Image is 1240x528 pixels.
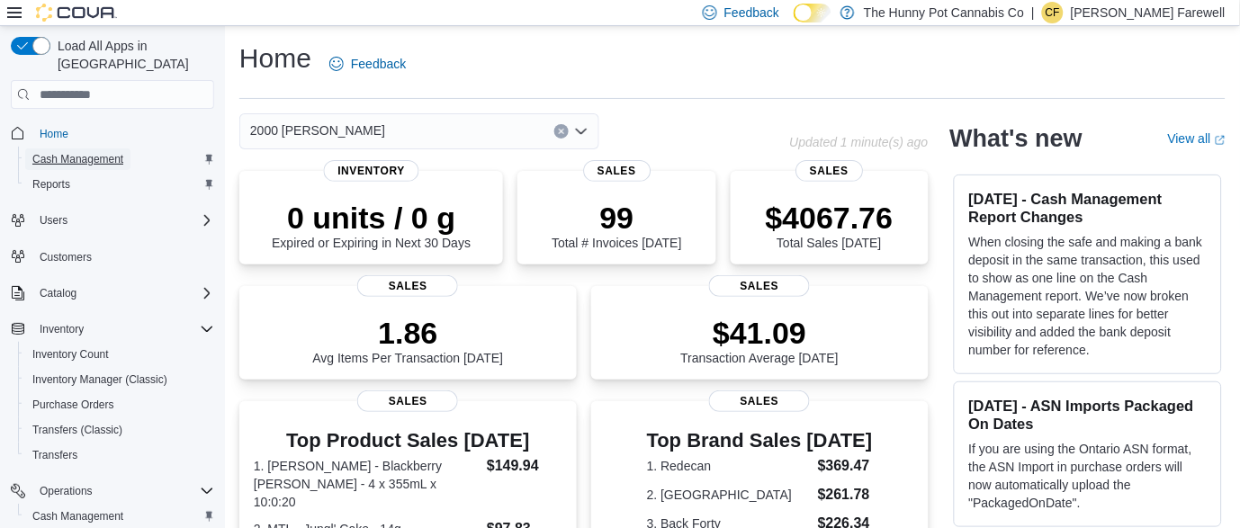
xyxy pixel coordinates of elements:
button: Inventory [32,318,91,340]
a: Transfers (Classic) [25,419,130,441]
h3: Top Product Sales [DATE] [254,430,562,452]
span: Feedback [724,4,779,22]
span: Sales [795,160,863,182]
h3: [DATE] - ASN Imports Packaged On Dates [969,397,1207,433]
button: Inventory Count [18,342,221,367]
button: Home [4,120,221,146]
span: Transfers [25,444,214,466]
span: Inventory [323,160,419,182]
div: Avg Items Per Transaction [DATE] [312,315,503,365]
p: | [1031,2,1035,23]
h3: [DATE] - Cash Management Report Changes [969,190,1207,226]
h2: What's new [950,124,1083,153]
span: Sales [357,275,458,297]
span: Customers [40,250,92,264]
span: Sales [709,390,810,412]
button: Open list of options [574,124,589,139]
p: Updated 1 minute(s) ago [790,135,929,149]
span: Load All Apps in [GEOGRAPHIC_DATA] [50,37,214,73]
span: Transfers [32,448,77,462]
span: Customers [32,246,214,268]
span: Users [40,213,67,228]
span: Operations [32,480,214,502]
span: Catalog [40,286,76,300]
span: Transfers (Classic) [25,419,214,441]
button: Inventory [4,317,221,342]
span: Inventory [32,318,214,340]
input: Dark Mode [794,4,831,22]
span: Users [32,210,214,231]
a: Inventory Count [25,344,116,365]
h3: Top Brand Sales [DATE] [647,430,873,452]
span: Cash Management [25,148,214,170]
span: Inventory Manager (Classic) [25,369,214,390]
div: Total # Invoices [DATE] [552,200,681,250]
p: $41.09 [680,315,839,351]
button: Users [4,208,221,233]
p: $4067.76 [766,200,894,236]
button: Transfers [18,443,221,468]
button: Cash Management [18,147,221,172]
button: Customers [4,244,221,270]
button: Purchase Orders [18,392,221,417]
p: [PERSON_NAME] Farewell [1071,2,1226,23]
span: Cash Management [25,506,214,527]
a: Reports [25,174,77,195]
p: If you are using the Ontario ASN format, the ASN Import in purchase orders will now automatically... [969,440,1207,512]
span: Sales [709,275,810,297]
button: Transfers (Classic) [18,417,221,443]
a: Inventory Manager (Classic) [25,369,175,390]
p: 0 units / 0 g [272,200,471,236]
button: Operations [4,479,221,504]
button: Reports [18,172,221,197]
div: Total Sales [DATE] [766,200,894,250]
a: Purchase Orders [25,394,121,416]
span: Home [40,127,68,141]
span: Purchase Orders [32,398,114,412]
span: Catalog [32,282,214,304]
span: CF [1046,2,1060,23]
a: Transfers [25,444,85,466]
span: 2000 [PERSON_NAME] [250,120,385,141]
div: Expired or Expiring in Next 30 Days [272,200,471,250]
dt: 1. Redecan [647,457,811,475]
svg: External link [1215,135,1226,146]
span: Inventory [40,322,84,336]
p: When closing the safe and making a bank deposit in the same transaction, this used to show as one... [969,233,1207,359]
img: Cova [36,4,117,22]
a: Cash Management [25,148,130,170]
p: The Hunny Pot Cannabis Co [864,2,1024,23]
dd: $369.47 [818,455,873,477]
dd: $261.78 [818,484,873,506]
button: Inventory Manager (Classic) [18,367,221,392]
button: Operations [32,480,100,502]
a: Customers [32,246,99,268]
button: Clear input [554,124,569,139]
span: Sales [583,160,651,182]
span: Cash Management [32,152,123,166]
button: Users [32,210,75,231]
a: View allExternal link [1168,131,1226,146]
div: Transaction Average [DATE] [680,315,839,365]
p: 99 [552,200,681,236]
span: Dark Mode [794,22,795,23]
button: Catalog [4,281,221,306]
span: Reports [25,174,214,195]
a: Cash Management [25,506,130,527]
div: Conner Farewell [1042,2,1064,23]
span: Inventory Count [25,344,214,365]
h1: Home [239,40,311,76]
span: Cash Management [32,509,123,524]
span: Feedback [351,55,406,73]
span: Home [32,121,214,144]
span: Sales [357,390,458,412]
span: Transfers (Classic) [32,423,122,437]
span: Purchase Orders [25,394,214,416]
dd: $149.94 [487,455,562,477]
dt: 2. [GEOGRAPHIC_DATA] [647,486,811,504]
span: Inventory Count [32,347,109,362]
a: Feedback [322,46,413,82]
dt: 1. [PERSON_NAME] - Blackberry [PERSON_NAME] - 4 x 355mL x 10:0:20 [254,457,480,511]
span: Reports [32,177,70,192]
p: 1.86 [312,315,503,351]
